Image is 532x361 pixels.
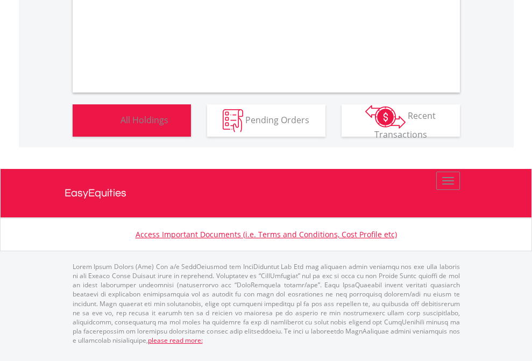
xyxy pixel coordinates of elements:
[245,114,309,125] span: Pending Orders
[207,104,325,137] button: Pending Orders
[120,114,168,125] span: All Holdings
[65,169,468,217] a: EasyEquities
[73,104,191,137] button: All Holdings
[148,336,203,345] a: please read more:
[365,105,406,129] img: transactions-zar-wht.png
[95,109,118,132] img: holdings-wht.png
[342,104,460,137] button: Recent Transactions
[136,229,397,239] a: Access Important Documents (i.e. Terms and Conditions, Cost Profile etc)
[73,262,460,345] p: Lorem Ipsum Dolors (Ame) Con a/e SeddOeiusmod tem InciDiduntut Lab Etd mag aliquaen admin veniamq...
[223,109,243,132] img: pending_instructions-wht.png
